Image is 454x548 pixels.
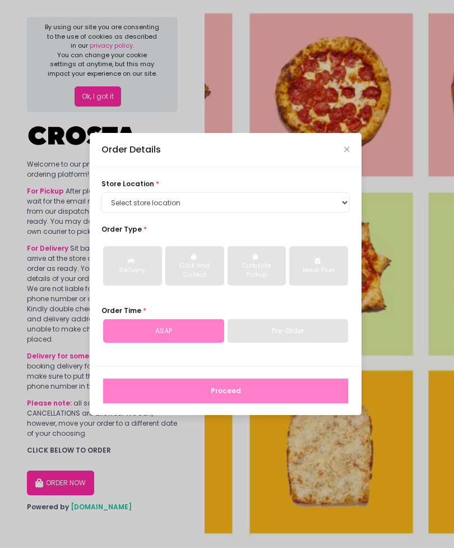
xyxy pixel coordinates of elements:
div: Delivery [110,266,155,275]
span: Order Type [101,224,142,234]
div: Curbside Pickup [235,261,279,279]
button: Proceed [103,379,348,403]
button: Close [344,147,350,153]
button: Meal Plan [289,246,348,285]
button: Delivery [103,246,162,285]
span: Order Time [101,306,141,315]
div: Click and Collect [173,261,217,279]
button: Curbside Pickup [228,246,286,285]
div: Order Details [101,143,161,156]
span: store location [101,179,154,188]
div: Meal Plan [297,266,341,275]
button: Click and Collect [165,246,224,285]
